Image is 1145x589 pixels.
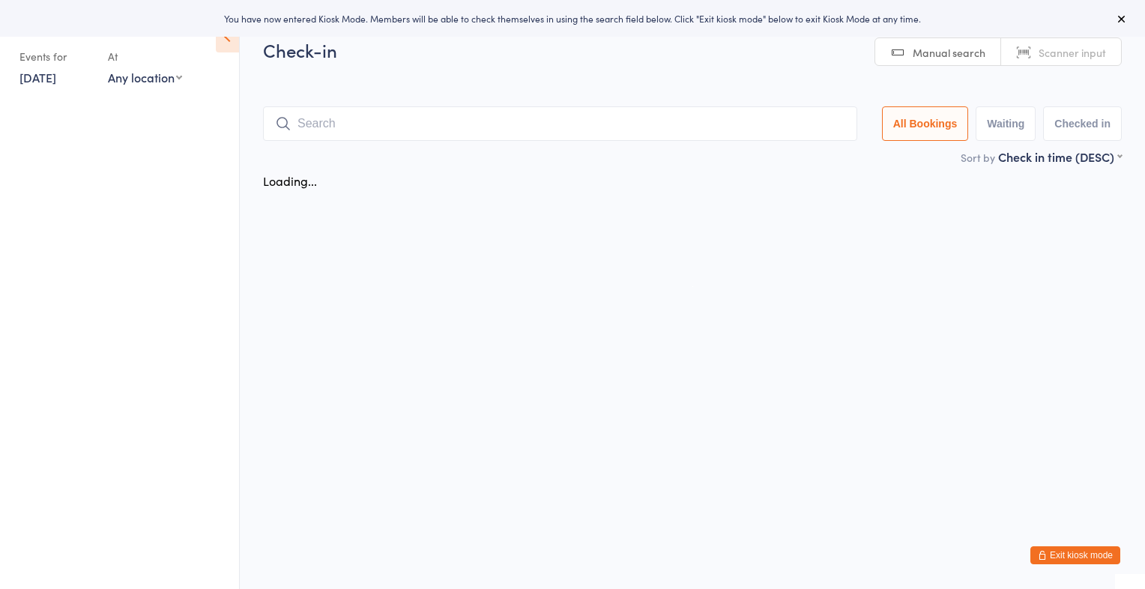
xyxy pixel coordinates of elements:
div: At [108,44,182,69]
h2: Check-in [263,37,1122,62]
div: You have now entered Kiosk Mode. Members will be able to check themselves in using the search fie... [24,12,1121,25]
label: Sort by [961,150,995,165]
a: [DATE] [19,69,56,85]
div: Any location [108,69,182,85]
button: Exit kiosk mode [1030,546,1120,564]
input: Search [263,106,857,141]
div: Loading... [263,172,317,189]
div: Events for [19,44,93,69]
span: Scanner input [1039,45,1106,60]
div: Check in time (DESC) [998,148,1122,165]
span: Manual search [913,45,985,60]
button: Checked in [1043,106,1122,141]
button: All Bookings [882,106,969,141]
button: Waiting [976,106,1036,141]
